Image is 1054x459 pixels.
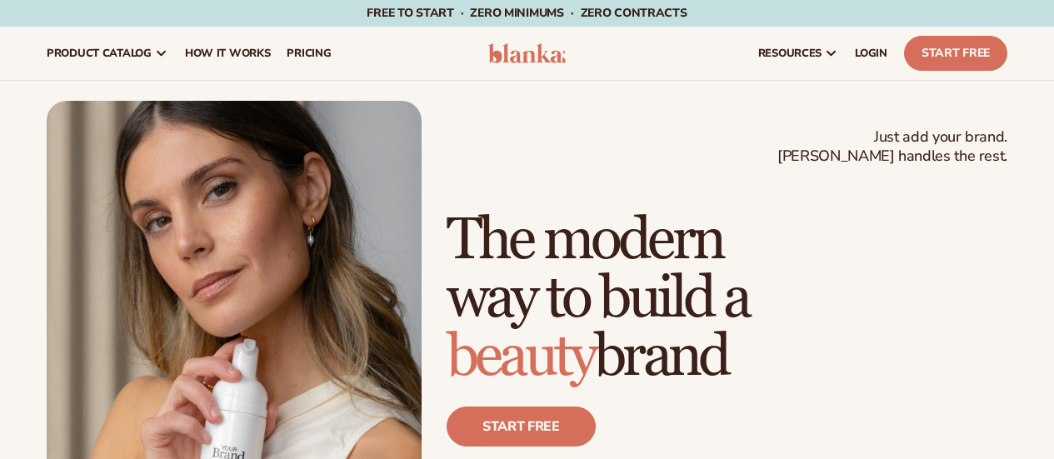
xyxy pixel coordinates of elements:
a: LOGIN [847,27,896,80]
span: resources [758,47,822,60]
span: Free to start · ZERO minimums · ZERO contracts [367,5,687,21]
span: How It Works [185,47,271,60]
span: Just add your brand. [PERSON_NAME] handles the rest. [777,127,1007,167]
img: logo [488,43,567,63]
a: pricing [278,27,339,80]
span: beauty [447,322,594,392]
a: How It Works [177,27,279,80]
a: product catalog [38,27,177,80]
span: product catalog [47,47,152,60]
span: pricing [287,47,331,60]
a: Start Free [904,36,1007,71]
a: resources [750,27,847,80]
span: LOGIN [855,47,887,60]
a: Start free [447,407,596,447]
h1: The modern way to build a brand [447,212,1007,387]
